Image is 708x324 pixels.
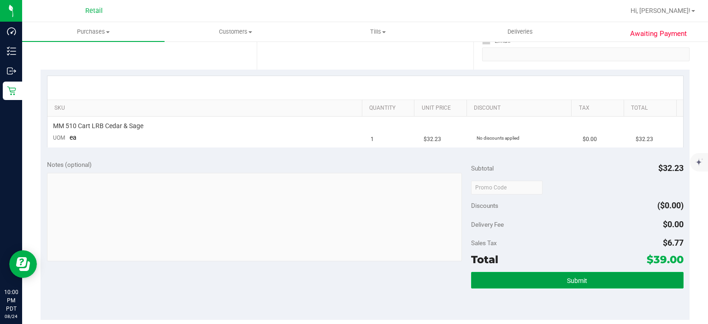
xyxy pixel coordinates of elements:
span: $6.77 [663,238,684,247]
a: Quantity [369,105,411,112]
span: $0.00 [583,135,597,144]
span: ($0.00) [657,200,684,210]
span: 1 [371,135,374,144]
a: Customers [165,22,307,41]
a: Deliveries [449,22,591,41]
a: SKU [54,105,358,112]
span: Submit [567,277,587,284]
span: Purchases [22,28,165,36]
span: Tills [307,28,448,36]
a: Unit Price [422,105,463,112]
a: Purchases [22,22,165,41]
iframe: Resource center [9,250,37,278]
span: $32.23 [658,163,684,173]
span: MM 510 Cart LRB Cedar & Sage [53,122,143,130]
span: Subtotal [471,165,494,172]
span: UOM [53,135,65,141]
a: Tills [307,22,449,41]
span: Discounts [471,197,498,214]
span: Notes (optional) [47,161,92,168]
inline-svg: Inventory [7,47,16,56]
inline-svg: Retail [7,86,16,95]
span: $32.23 [424,135,441,144]
button: Submit [471,272,683,289]
span: No discounts applied [477,135,519,141]
inline-svg: Outbound [7,66,16,76]
input: Promo Code [471,181,543,194]
span: Hi, [PERSON_NAME]! [631,7,690,14]
span: $0.00 [663,219,684,229]
inline-svg: Dashboard [7,27,16,36]
span: ea [70,134,77,141]
span: Sales Tax [471,239,497,247]
p: 08/24 [4,313,18,320]
a: Discount [474,105,568,112]
a: Total [631,105,673,112]
span: Delivery Fee [471,221,504,228]
span: $39.00 [647,253,684,266]
span: Retail [85,7,103,15]
span: Total [471,253,498,266]
span: Customers [165,28,307,36]
span: Awaiting Payment [630,29,687,39]
span: $32.23 [636,135,653,144]
span: Deliveries [495,28,545,36]
p: 10:00 PM PDT [4,288,18,313]
a: Tax [579,105,620,112]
